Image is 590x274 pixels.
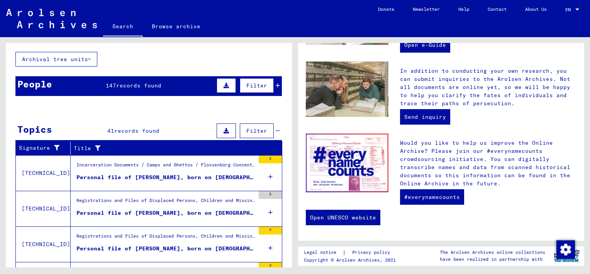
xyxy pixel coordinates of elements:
p: Copyright © Arolsen Archives, 2021 [304,257,399,264]
img: enc.jpg [306,134,388,192]
img: Change consent [556,240,575,259]
div: People [17,77,52,91]
div: Personal file of [PERSON_NAME], born on [DEMOGRAPHIC_DATA] [76,173,255,182]
a: Search [103,17,142,37]
span: Filter [246,127,267,134]
span: records found [116,82,161,89]
div: Incarceration Documents / Camps and Ghettos / Flossenbürg Concentration Camp / Individual Documen... [76,161,255,172]
div: Title [74,144,263,152]
div: Personal file of [PERSON_NAME], born on [DEMOGRAPHIC_DATA] and of further persons [76,209,255,217]
a: Legal notice [304,248,342,257]
img: yv_logo.png [552,246,581,265]
img: inquiries.jpg [306,62,388,117]
span: EN [565,7,574,12]
div: Registrations and Files of Displaced Persons, Children and Missing Persons / Relief Programs of V... [76,233,255,243]
a: #everynamecounts [400,189,464,205]
div: 3 [259,262,282,270]
a: Send inquiry [400,109,450,125]
div: Title [74,142,273,154]
div: Registrations and Files of Displaced Persons, Children and Missing Persons / Evidence of Abode an... [76,197,255,208]
p: have been realized in partnership with [440,256,545,263]
span: 147 [106,82,116,89]
a: Open UNESCO website [306,210,380,225]
a: Browse archive [142,17,210,36]
a: Open e-Guide [400,37,450,53]
a: Privacy policy [346,248,399,257]
p: In addition to conducting your own research, you can submit inquiries to the Arolsen Archives. No... [400,67,576,108]
td: [TECHNICAL_ID] [16,226,71,262]
div: Personal file of [PERSON_NAME], born on [DEMOGRAPHIC_DATA], born in [GEOGRAPHIC_DATA] [76,245,255,253]
div: Signature [19,142,70,154]
div: | [304,248,399,257]
button: Archival tree units [15,52,97,67]
img: Arolsen_neg.svg [6,9,97,28]
span: Filter [246,82,267,89]
p: Would you like to help us improve the Online Archive? Please join our #everynamecounts crowdsourc... [400,139,576,188]
p: The Arolsen Archives online collections [440,249,545,256]
div: Signature [19,144,61,152]
button: Filter [240,123,274,138]
button: Filter [240,78,274,93]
